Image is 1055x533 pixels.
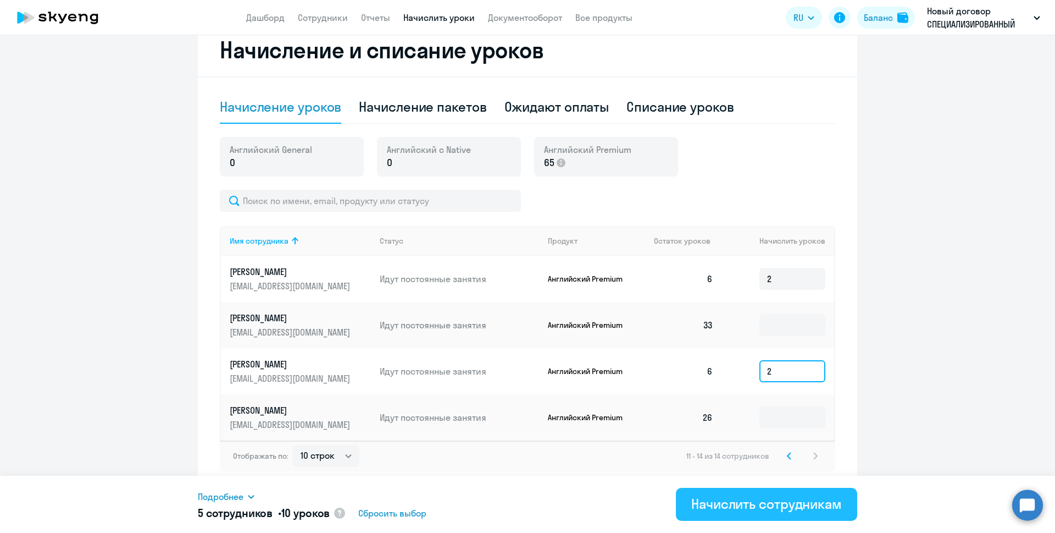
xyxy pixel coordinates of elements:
[645,394,722,441] td: 26
[864,11,893,24] div: Баланс
[544,156,554,170] span: 65
[361,12,390,23] a: Отчеты
[230,312,353,324] p: [PERSON_NAME]
[380,411,539,424] p: Идут постоянные занятия
[387,156,392,170] span: 0
[548,413,630,422] p: Английский Premium
[230,144,312,156] span: Английский General
[230,280,353,292] p: [EMAIL_ADDRESS][DOMAIN_NAME]
[230,404,371,431] a: [PERSON_NAME][EMAIL_ADDRESS][DOMAIN_NAME]
[548,236,578,246] div: Продукт
[230,236,371,246] div: Имя сотрудника
[645,348,722,394] td: 6
[548,320,630,330] p: Английский Premium
[230,266,371,292] a: [PERSON_NAME][EMAIL_ADDRESS][DOMAIN_NAME]
[654,236,710,246] span: Остаток уроков
[403,12,475,23] a: Начислить уроки
[230,156,235,170] span: 0
[626,98,734,116] div: Списание уроков
[220,98,341,116] div: Начисление уроков
[387,144,471,156] span: Английский с Native
[230,236,288,246] div: Имя сотрудника
[897,12,908,23] img: balance
[230,404,353,416] p: [PERSON_NAME]
[380,236,403,246] div: Статус
[793,11,803,24] span: RU
[380,319,539,331] p: Идут постоянные занятия
[380,365,539,377] p: Идут постоянные занятия
[686,451,769,461] span: 11 - 14 из 14 сотрудников
[281,506,330,520] span: 10 уроков
[230,358,371,384] a: [PERSON_NAME][EMAIL_ADDRESS][DOMAIN_NAME]
[220,37,835,63] h2: Начисление и списание уроков
[230,266,353,278] p: [PERSON_NAME]
[645,256,722,302] td: 6
[691,495,842,513] div: Начислить сотрудникам
[230,312,371,338] a: [PERSON_NAME][EMAIL_ADDRESS][DOMAIN_NAME]
[298,12,348,23] a: Сотрудники
[380,273,539,285] p: Идут постоянные занятия
[676,488,857,521] button: Начислить сотрудникам
[857,7,915,29] button: Балансbalance
[921,4,1046,31] button: Новый договор СПЕЦИАЛИЗИРОВАННЫЙ ДЕПОЗИТАРИЙ ИНФИНИТУМ, СПЕЦИАЛИЗИРОВАННЫЙ ДЕПОЗИТАРИЙ ИНФИНИТУМ, АО
[548,366,630,376] p: Английский Premium
[198,505,330,521] h5: 5 сотрудников •
[927,4,1029,31] p: Новый договор СПЕЦИАЛИЗИРОВАННЫЙ ДЕПОЗИТАРИЙ ИНФИНИТУМ, СПЕЦИАЛИЗИРОВАННЫЙ ДЕПОЗИТАРИЙ ИНФИНИТУМ, АО
[233,451,288,461] span: Отображать по:
[575,12,632,23] a: Все продукты
[488,12,562,23] a: Документооборот
[548,274,630,284] p: Английский Premium
[359,98,486,116] div: Начисление пакетов
[504,98,609,116] div: Ожидают оплаты
[198,490,243,503] span: Подробнее
[645,302,722,348] td: 33
[544,144,631,156] span: Английский Premium
[230,326,353,338] p: [EMAIL_ADDRESS][DOMAIN_NAME]
[230,419,353,431] p: [EMAIL_ADDRESS][DOMAIN_NAME]
[786,7,822,29] button: RU
[548,236,646,246] div: Продукт
[246,12,285,23] a: Дашборд
[220,190,521,212] input: Поиск по имени, email, продукту или статусу
[654,236,722,246] div: Остаток уроков
[722,226,834,256] th: Начислить уроков
[380,236,539,246] div: Статус
[230,372,353,384] p: [EMAIL_ADDRESS][DOMAIN_NAME]
[230,358,353,370] p: [PERSON_NAME]
[358,507,426,520] span: Сбросить выбор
